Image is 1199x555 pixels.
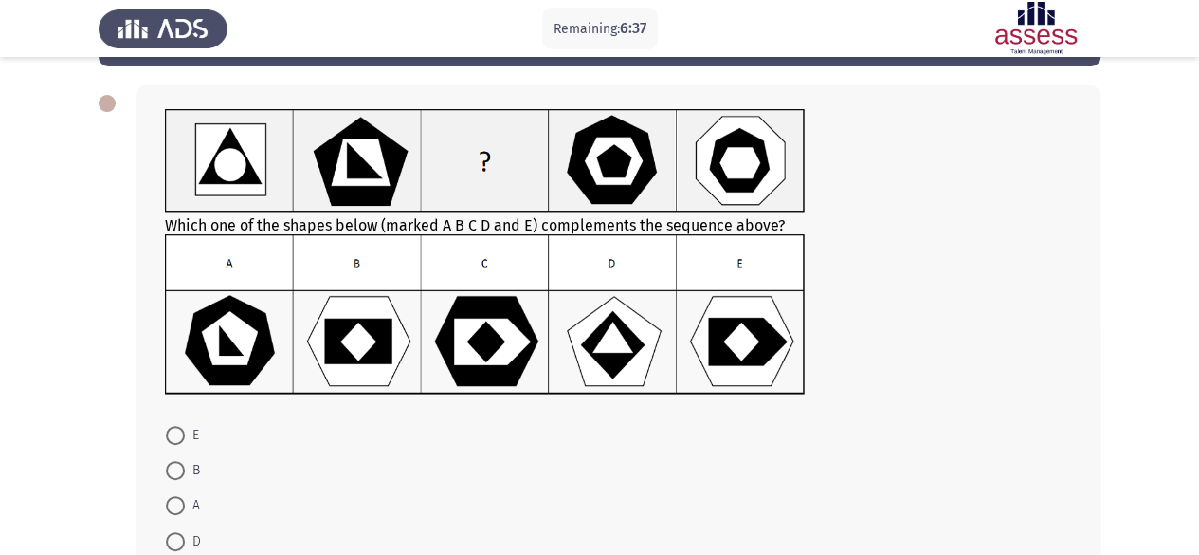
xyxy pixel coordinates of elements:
[554,17,646,41] p: Remaining:
[185,459,200,482] span: B
[185,494,200,517] span: A
[165,109,1072,398] div: Which one of the shapes below (marked A B C D and E) complements the sequence above?
[972,2,1100,55] img: Assessment logo of ASSESS Focus 4 Module Assessment (EN/AR) (Basic - IB)
[620,19,646,37] span: 6:37
[185,530,201,553] span: D
[99,2,227,55] img: Assess Talent Management logo
[185,424,199,447] span: E
[165,109,805,213] img: UkFYYl8wMzFfQS5wbmcxNjkxMjk5MTU4NDQ0.png
[165,234,805,396] img: UkFYYl8wMzFfQi5wbmcxNjkxMjk5MTY4MTAy.png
